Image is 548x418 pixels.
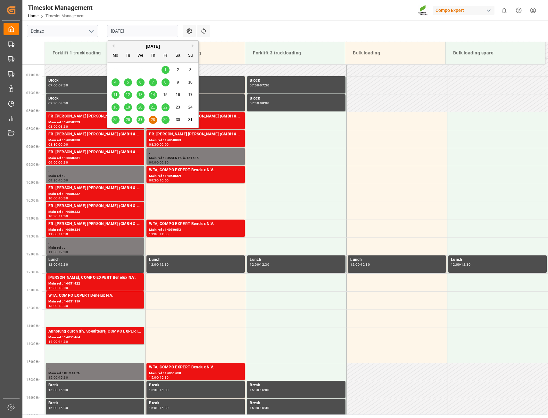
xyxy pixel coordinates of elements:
div: , [48,364,142,371]
div: Choose Monday, August 25th, 2025 [112,116,120,124]
div: Choose Tuesday, August 5th, 2025 [124,78,132,86]
span: 08:00 Hr [26,109,39,113]
div: Bulk loading spare [451,47,540,59]
div: 07:00 [250,84,259,87]
div: 10:00 [59,179,68,182]
div: Lunch [48,257,142,263]
div: Break [250,400,343,406]
div: - [158,179,159,182]
div: Lunch [250,257,343,263]
div: Choose Sunday, August 3rd, 2025 [187,66,195,74]
div: 16:30 [260,406,269,409]
a: Home [28,14,38,18]
input: Type to search/select [27,25,98,37]
div: Su [187,52,195,60]
span: 09:00 Hr [26,145,39,149]
div: 11:00 [59,215,68,218]
button: Next Month [192,44,195,48]
div: Forklift 3 truckloading [250,47,340,59]
div: Choose Sunday, August 24th, 2025 [187,103,195,111]
span: 18 [113,105,117,109]
div: Main ref : DEMATRA [48,371,142,376]
div: FR. [PERSON_NAME] [PERSON_NAME] (GMBH & CO.) KG, COMPO EXPERT Benelux N.V. [149,131,242,138]
span: 08:30 Hr [26,127,39,131]
span: 23 [176,105,180,109]
span: 13 [138,92,142,97]
span: 9 [177,80,179,84]
span: 10:00 Hr [26,181,39,184]
span: 12:00 Hr [26,253,39,256]
div: WTA, COMPO EXPERT Benelux N.V. [149,167,242,173]
div: Main ref : 14050332 [48,191,142,197]
div: 09:30 [59,161,68,164]
span: 1 [164,68,167,72]
div: - [58,263,59,266]
div: Main ref : 14051119 [48,299,142,304]
div: Th [149,52,157,60]
span: 27 [138,117,142,122]
div: - [58,251,59,253]
div: - [58,304,59,307]
span: 13:30 Hr [26,306,39,310]
div: FR. [PERSON_NAME] [PERSON_NAME] (GMBH & CO.) KG, COMPO EXPERT Benelux N.V. [48,221,142,227]
div: Bulk loading [350,47,440,59]
span: 16:30 Hr [26,414,39,417]
div: 07:00 [48,84,58,87]
div: Choose Saturday, August 23rd, 2025 [174,103,182,111]
span: 17 [188,92,192,97]
div: , [48,167,142,173]
div: 09:30 [149,179,158,182]
div: - [158,389,159,391]
div: 09:00 [59,143,68,146]
button: open menu [86,26,96,36]
span: 12:30 Hr [26,270,39,274]
div: Main ref : . [48,173,142,179]
div: Main ref : 14051422 [48,281,142,286]
div: 10:00 [48,197,58,200]
div: 12:00 [250,263,259,266]
span: 29 [163,117,167,122]
div: 07:30 [48,102,58,105]
div: Choose Thursday, August 28th, 2025 [149,116,157,124]
div: 15:00 [149,376,158,379]
div: 11:30 [160,233,169,236]
div: 15:00 [48,376,58,379]
div: Choose Friday, August 29th, 2025 [162,116,170,124]
div: - [58,233,59,236]
div: Choose Wednesday, August 13th, 2025 [137,91,145,99]
div: [PERSON_NAME], COMPO EXPERT Benelux N.V. [48,275,142,281]
span: 13:00 Hr [26,288,39,292]
div: Main ref : 14051498 [149,371,242,376]
span: 15:30 Hr [26,378,39,382]
div: month 2025-08 [109,64,197,126]
div: - [158,376,159,379]
div: Main ref : LOSSEN Folie 161485 [149,156,242,161]
div: Choose Monday, August 4th, 2025 [112,78,120,86]
span: 19 [126,105,130,109]
span: 22 [163,105,167,109]
div: - [58,84,59,87]
div: Forklift 1 truckloading [50,47,140,59]
div: - [58,143,59,146]
div: Mo [112,52,120,60]
div: - [58,286,59,289]
div: 16:00 [250,406,259,409]
div: Main ref : 14050659 [149,173,242,179]
div: - [259,406,260,409]
div: , [48,239,142,245]
div: Choose Thursday, August 21st, 2025 [149,103,157,111]
div: 15:30 [160,376,169,379]
span: 31 [188,117,192,122]
div: 10:30 [48,215,58,218]
div: 16:00 [160,389,169,391]
div: Choose Tuesday, August 19th, 2025 [124,103,132,111]
div: 09:30 [160,161,169,164]
div: Break [48,382,142,389]
div: - [58,406,59,409]
div: [DATE] [107,43,198,50]
div: 13:00 [48,304,58,307]
button: Previous Month [111,44,114,48]
div: 12:00 [59,251,68,253]
div: , [149,149,242,156]
div: - [58,161,59,164]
